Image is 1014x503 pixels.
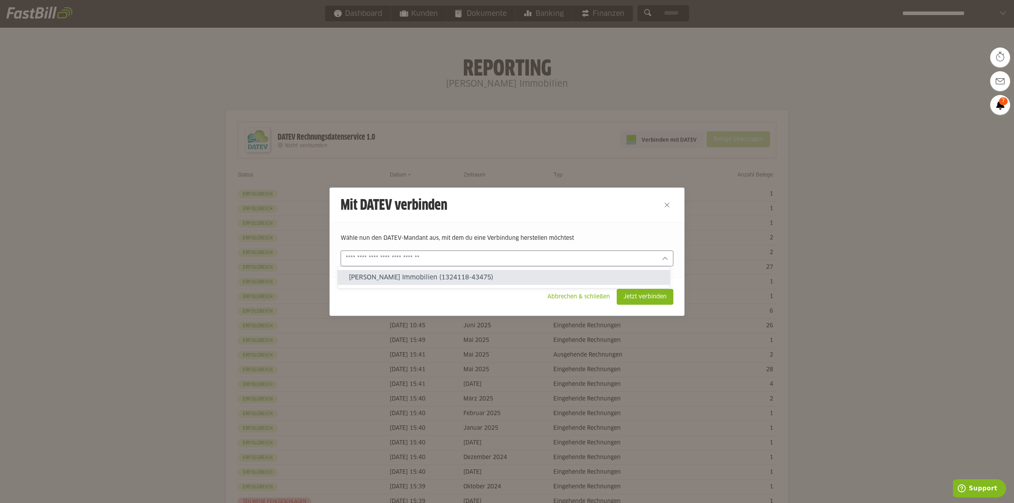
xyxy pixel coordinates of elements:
iframe: Öffnet ein Widget, in dem Sie weitere Informationen finden [953,479,1006,499]
p: Wähle nun den DATEV-Mandant aus, mit dem du eine Verbindung herstellen möchtest [341,234,673,243]
sl-option: [PERSON_NAME] Immobilien (1324118-43475) [338,270,670,285]
a: 7 [990,95,1010,115]
span: 7 [999,97,1008,105]
sl-button: Abbrechen & schließen [541,289,617,305]
sl-button: Jetzt verbinden [617,289,673,305]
